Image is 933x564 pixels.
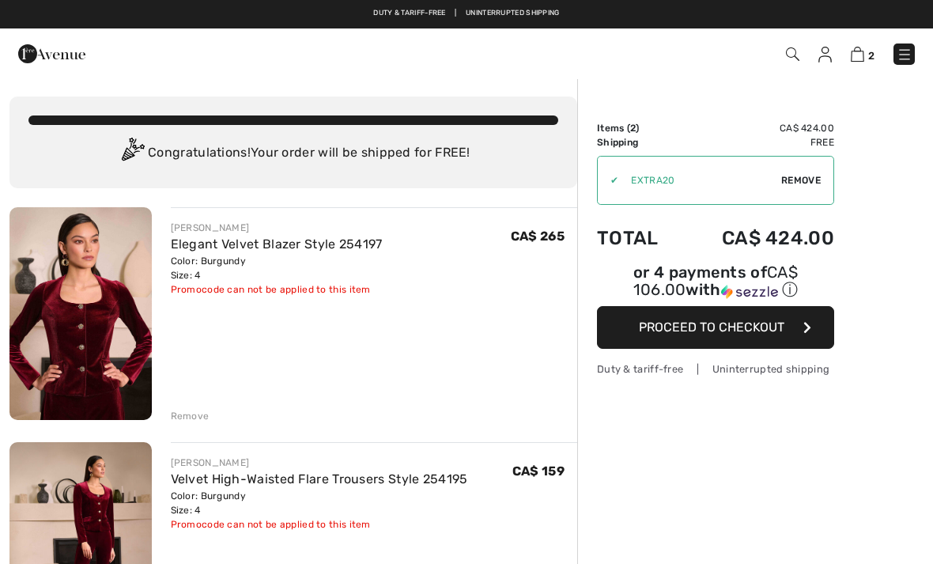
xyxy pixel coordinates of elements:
img: Search [786,47,799,61]
span: CA$ 106.00 [633,263,798,299]
img: Congratulation2.svg [116,138,148,169]
span: Proceed to Checkout [639,320,784,335]
div: Remove [171,409,210,423]
a: 1ère Avenue [18,45,85,60]
div: or 4 payments of with [597,265,834,301]
div: Congratulations! Your order will be shipped for FREE! [28,138,558,169]
span: CA$ 159 [512,464,565,479]
div: Promocode can not be applied to this item [171,517,468,532]
td: CA$ 424.00 [681,121,834,135]
td: Free [681,135,834,150]
td: Shipping [597,135,681,150]
a: 2 [851,44,874,63]
div: Duty & tariff-free | Uninterrupted shipping [597,361,834,377]
img: Elegant Velvet Blazer Style 254197 [9,207,152,420]
img: My Info [818,47,832,62]
td: Items ( ) [597,121,681,135]
span: CA$ 265 [511,229,565,244]
div: Promocode can not be applied to this item [171,282,383,297]
a: Elegant Velvet Blazer Style 254197 [171,237,383,252]
div: [PERSON_NAME] [171,456,468,470]
img: Sezzle [721,285,778,299]
img: Shopping Bag [851,47,864,62]
div: [PERSON_NAME] [171,221,383,235]
span: 2 [868,50,874,62]
div: Color: Burgundy Size: 4 [171,489,468,517]
img: Menu [897,47,912,62]
input: Promo code [618,157,781,204]
img: 1ère Avenue [18,38,85,70]
button: Proceed to Checkout [597,306,834,349]
a: Velvet High-Waisted Flare Trousers Style 254195 [171,471,468,486]
td: CA$ 424.00 [681,211,834,265]
div: ✔ [598,173,618,187]
td: Total [597,211,681,265]
span: Remove [781,173,821,187]
div: or 4 payments ofCA$ 106.00withSezzle Click to learn more about Sezzle [597,265,834,306]
div: Color: Burgundy Size: 4 [171,254,383,282]
span: 2 [630,123,636,134]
